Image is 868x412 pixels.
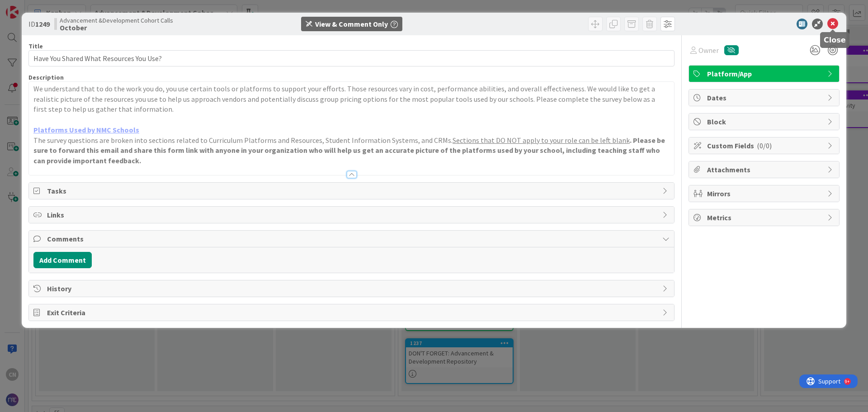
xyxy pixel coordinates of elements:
span: Custom Fields [707,140,823,151]
span: Advancement &Development Cohort Calls [60,17,173,24]
span: Exit Criteria [47,307,658,318]
span: Links [47,209,658,220]
span: Comments [47,233,658,244]
span: History [47,283,658,294]
span: ( 0/0 ) [757,141,772,150]
span: Support [19,1,41,12]
span: Platform/App [707,68,823,79]
span: Description [28,73,64,81]
strong: . Please be sure to forward this email and share this form link with anyone in your organization ... [33,136,666,165]
label: Title [28,42,43,50]
span: Tasks [47,185,658,196]
a: Platforms Used by NMC Schools [33,125,139,134]
input: type card name here... [28,50,675,66]
div: View & Comment Only [315,19,388,29]
div: 9+ [46,4,50,11]
span: The survey questions are broken into sections related to Curriculum Platforms and Resources, Stud... [33,136,453,145]
u: Sections that DO NOT apply to your role can be left blank [453,136,630,145]
button: Add Comment [33,252,92,268]
b: October [60,24,173,31]
b: 1249 [35,19,50,28]
span: Metrics [707,212,823,223]
span: ID [28,19,50,29]
h5: Close [824,36,846,44]
span: Owner [698,45,719,56]
span: We understand that to do the work you do, you use certain tools or platforms to support your effo... [33,84,656,114]
span: Attachments [707,164,823,175]
span: Mirrors [707,188,823,199]
span: Block [707,116,823,127]
span: Dates [707,92,823,103]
